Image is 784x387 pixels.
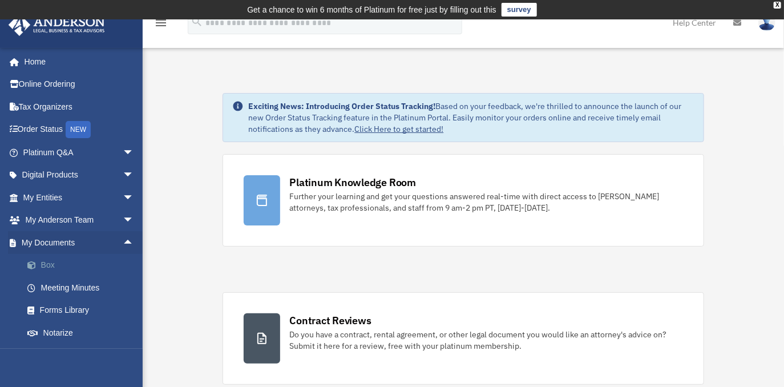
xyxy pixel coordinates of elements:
div: Platinum Knowledge Room [289,175,416,190]
strong: Exciting News: Introducing Order Status Tracking! [248,101,435,111]
div: Contract Reviews [289,313,371,328]
a: Order StatusNEW [8,118,151,142]
img: Anderson Advisors Platinum Portal [5,14,108,36]
a: Forms Library [16,299,151,322]
a: My Anderson Teamarrow_drop_down [8,209,151,232]
div: NEW [66,121,91,138]
a: survey [502,3,537,17]
span: arrow_drop_down [123,344,146,368]
a: Box [16,254,151,277]
i: menu [154,16,168,30]
span: arrow_drop_down [123,186,146,209]
a: Online Learningarrow_drop_down [8,344,151,367]
a: Notarize [16,321,151,344]
a: Platinum Knowledge Room Further your learning and get your questions answered real-time with dire... [223,154,704,247]
a: Click Here to get started! [354,124,443,134]
a: Online Ordering [8,73,151,96]
img: User Pic [758,14,775,31]
a: Digital Productsarrow_drop_down [8,164,151,187]
a: Home [8,50,146,73]
div: Do you have a contract, rental agreement, or other legal document you would like an attorney's ad... [289,329,682,352]
span: arrow_drop_down [123,164,146,187]
a: Platinum Q&Aarrow_drop_down [8,141,151,164]
a: Tax Organizers [8,95,151,118]
a: menu [154,20,168,30]
span: arrow_drop_down [123,141,146,164]
div: Further your learning and get your questions answered real-time with direct access to [PERSON_NAM... [289,191,682,213]
span: arrow_drop_up [123,231,146,255]
i: search [191,15,203,28]
div: Get a chance to win 6 months of Platinum for free just by filling out this [247,3,496,17]
div: Based on your feedback, we're thrilled to announce the launch of our new Order Status Tracking fe... [248,100,694,135]
a: My Entitiesarrow_drop_down [8,186,151,209]
div: close [774,2,781,9]
a: Meeting Minutes [16,276,151,299]
span: arrow_drop_down [123,209,146,232]
a: Contract Reviews Do you have a contract, rental agreement, or other legal document you would like... [223,292,704,385]
a: My Documentsarrow_drop_up [8,231,151,254]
